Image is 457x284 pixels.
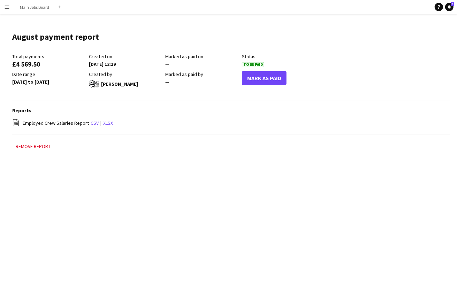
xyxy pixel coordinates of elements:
[89,79,162,89] div: [PERSON_NAME]
[445,3,454,11] a: 1
[166,71,239,77] div: Marked as paid by
[89,71,162,77] div: Created by
[242,53,315,60] div: Status
[91,120,99,126] a: csv
[12,61,85,67] div: £4 569.50
[12,142,54,151] button: Remove report
[12,79,85,85] div: [DATE] to [DATE]
[103,120,113,126] a: xlsx
[12,107,450,114] h3: Reports
[12,119,450,128] div: |
[451,2,454,6] span: 1
[12,71,85,77] div: Date range
[242,62,264,67] span: To Be Paid
[166,53,239,60] div: Marked as paid on
[12,32,99,42] h1: August payment report
[166,79,169,85] span: —
[14,0,55,14] button: Main Jobs Board
[166,61,169,67] span: —
[89,61,162,67] div: [DATE] 12:19
[23,120,89,126] span: Employed Crew Salaries Report
[242,71,287,85] button: Mark As Paid
[89,53,162,60] div: Created on
[12,53,85,60] div: Total payments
